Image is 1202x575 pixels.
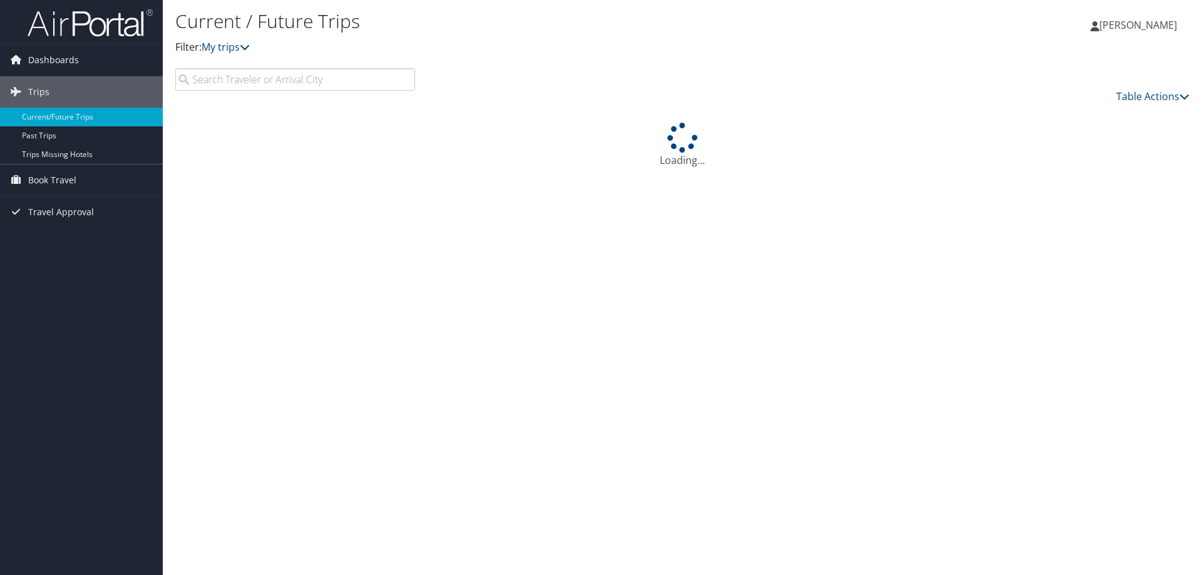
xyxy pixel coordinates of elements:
a: Table Actions [1116,89,1189,103]
p: Filter: [175,39,851,56]
a: [PERSON_NAME] [1091,6,1189,44]
a: My trips [202,40,250,54]
img: airportal-logo.png [28,8,153,38]
span: Trips [28,76,49,108]
h1: Current / Future Trips [175,8,851,34]
span: Travel Approval [28,196,94,228]
span: Dashboards [28,44,79,76]
span: [PERSON_NAME] [1099,18,1177,32]
input: Search Traveler or Arrival City [175,68,415,91]
span: Book Travel [28,165,76,196]
div: Loading... [175,123,1189,168]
